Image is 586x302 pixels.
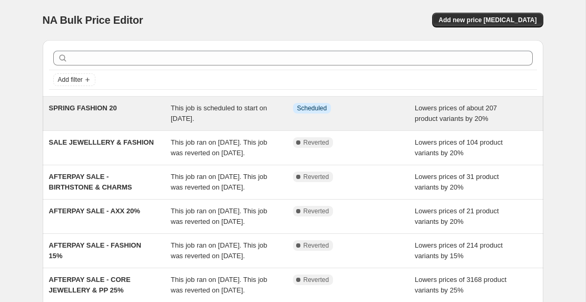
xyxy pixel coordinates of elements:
span: Reverted [304,173,329,181]
span: This job is scheduled to start on [DATE]. [171,104,267,122]
span: AFTERPAY SALE - CORE JEWELLERY & PP 25% [49,276,131,294]
span: NA Bulk Price Editor [43,14,143,26]
span: Reverted [304,276,329,284]
span: This job ran on [DATE]. This job was reverted on [DATE]. [171,138,267,157]
span: This job ran on [DATE]. This job was reverted on [DATE]. [171,173,267,191]
span: Scheduled [297,104,327,112]
span: SALE JEWELLLERY & FASHION [49,138,154,146]
span: This job ran on [DATE]. This job was reverted on [DATE]. [171,241,267,260]
span: Reverted [304,207,329,215]
span: Lowers prices of 214 product variants by 15% [415,241,503,260]
span: AFTERPAY SALE - BIRTHSTONE & CHARMS [49,173,132,191]
span: Lowers prices of 3168 product variants by 25% [415,276,506,294]
span: AFTERPAY SALE - FASHION 15% [49,241,141,260]
span: Lowers prices of 104 product variants by 20% [415,138,503,157]
button: Add filter [53,73,95,86]
span: Lowers prices of 21 product variants by 20% [415,207,499,225]
span: Lowers prices of 31 product variants by 20% [415,173,499,191]
span: Add filter [58,76,83,84]
span: This job ran on [DATE]. This job was reverted on [DATE]. [171,276,267,294]
span: AFTERPAY SALE - AXX 20% [49,207,140,215]
span: Add new price [MEDICAL_DATA] [438,16,536,24]
button: Add new price [MEDICAL_DATA] [432,13,543,27]
span: Reverted [304,138,329,147]
span: SPRING FASHION 20 [49,104,117,112]
span: Lowers prices of about 207 product variants by 20% [415,104,497,122]
span: Reverted [304,241,329,250]
span: This job ran on [DATE]. This job was reverted on [DATE]. [171,207,267,225]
